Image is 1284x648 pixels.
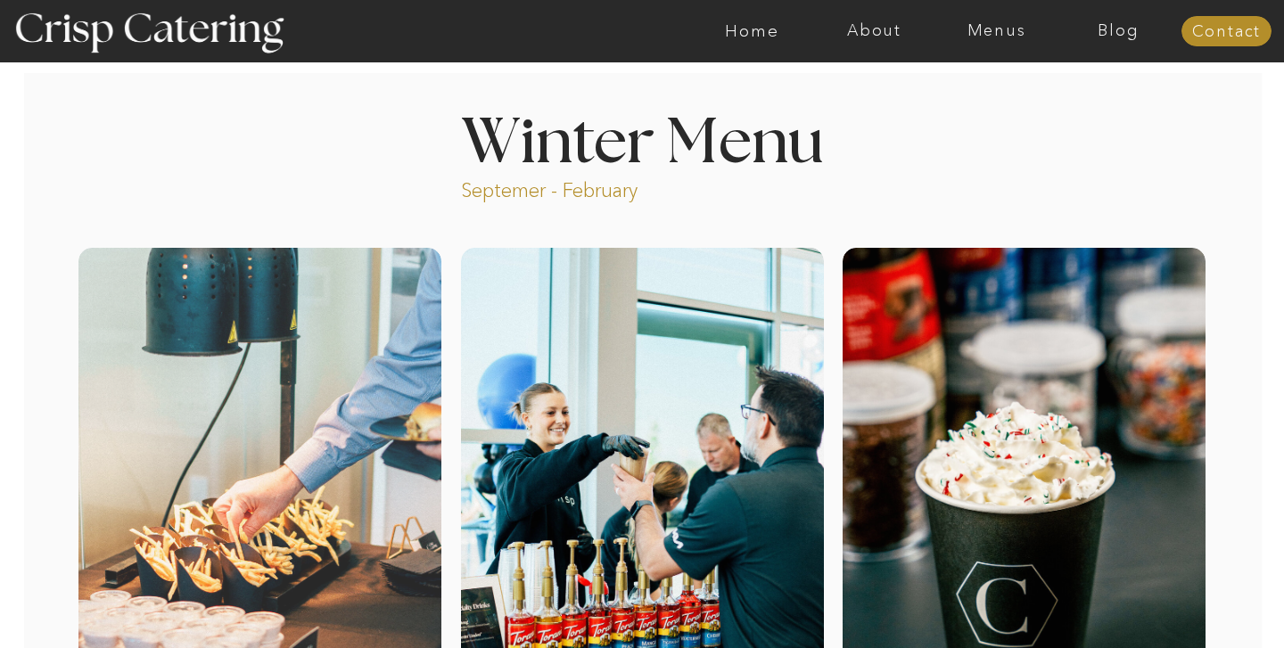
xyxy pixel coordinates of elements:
[461,177,706,198] p: Septemer - February
[394,112,890,165] h1: Winter Menu
[1058,22,1180,40] a: Blog
[691,22,813,40] a: Home
[1181,23,1272,41] a: Contact
[935,22,1058,40] a: Menus
[813,22,935,40] a: About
